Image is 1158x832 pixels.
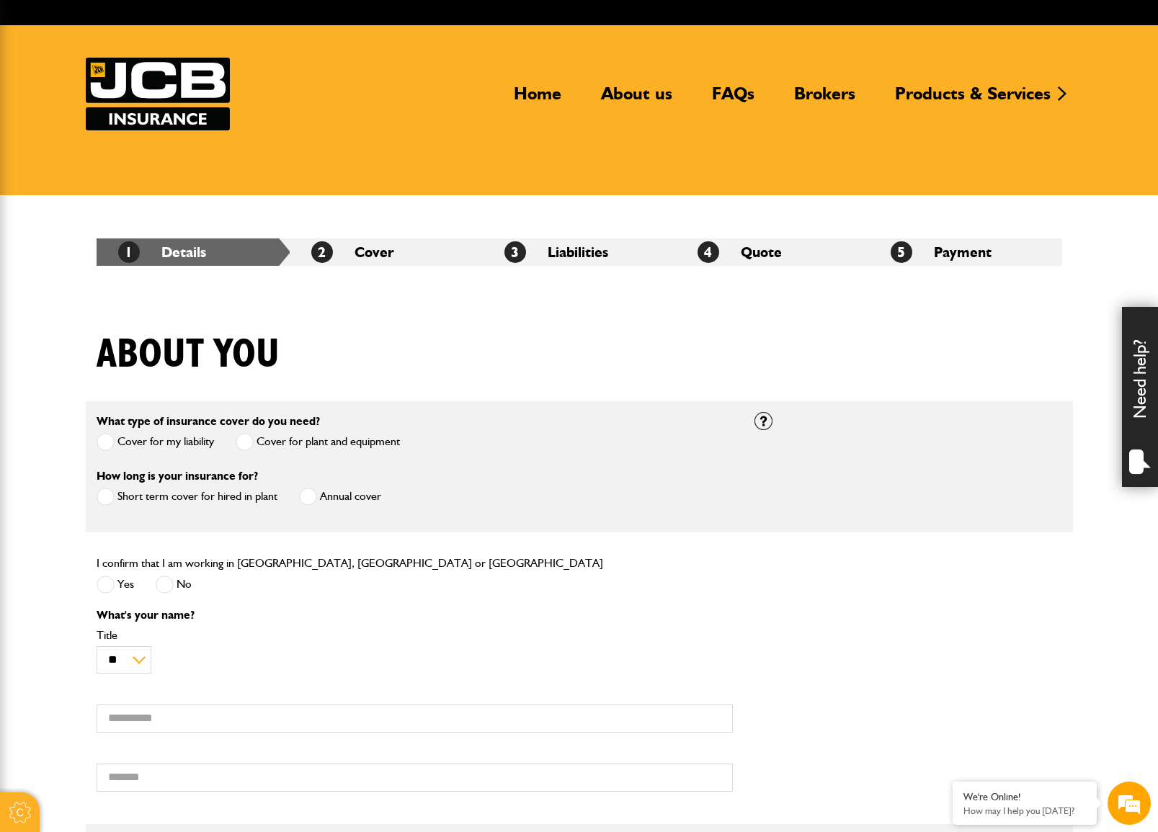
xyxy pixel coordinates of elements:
[963,791,1086,803] div: We're Online!
[290,238,483,266] li: Cover
[97,558,603,569] label: I confirm that I am working in [GEOGRAPHIC_DATA], [GEOGRAPHIC_DATA] or [GEOGRAPHIC_DATA]
[97,433,214,451] label: Cover for my liability
[590,83,683,116] a: About us
[783,83,866,116] a: Brokers
[97,416,320,427] label: What type of insurance cover do you need?
[299,488,381,506] label: Annual cover
[483,238,676,266] li: Liabilities
[97,470,258,482] label: How long is your insurance for?
[97,331,280,379] h1: About you
[97,576,134,594] label: Yes
[1122,307,1158,487] div: Need help?
[156,576,192,594] label: No
[891,241,912,263] span: 5
[701,83,765,116] a: FAQs
[963,805,1086,816] p: How may I help you today?
[97,238,290,266] li: Details
[504,241,526,263] span: 3
[503,83,572,116] a: Home
[97,609,733,621] p: What's your name?
[236,433,400,451] label: Cover for plant and equipment
[118,241,140,263] span: 1
[311,241,333,263] span: 2
[97,630,733,641] label: Title
[884,83,1061,116] a: Products & Services
[86,58,230,130] a: JCB Insurance Services
[86,58,230,130] img: JCB Insurance Services logo
[869,238,1062,266] li: Payment
[676,238,869,266] li: Quote
[698,241,719,263] span: 4
[97,488,277,506] label: Short term cover for hired in plant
